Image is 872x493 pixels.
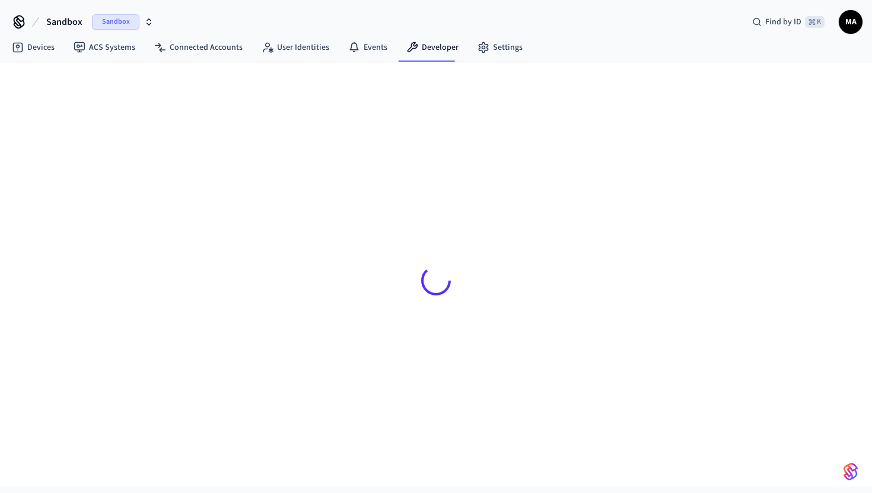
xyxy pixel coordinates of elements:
a: User Identities [252,37,339,58]
button: MA [839,10,863,34]
a: Developer [397,37,468,58]
a: Settings [468,37,532,58]
span: ⌘ K [805,16,825,28]
div: Find by ID⌘ K [743,11,834,33]
span: Find by ID [765,16,801,28]
span: Sandbox [92,14,139,30]
a: Connected Accounts [145,37,252,58]
a: ACS Systems [64,37,145,58]
a: Events [339,37,397,58]
a: Devices [2,37,64,58]
span: MA [840,11,861,33]
span: Sandbox [46,15,82,29]
img: SeamLogoGradient.69752ec5.svg [844,462,858,481]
